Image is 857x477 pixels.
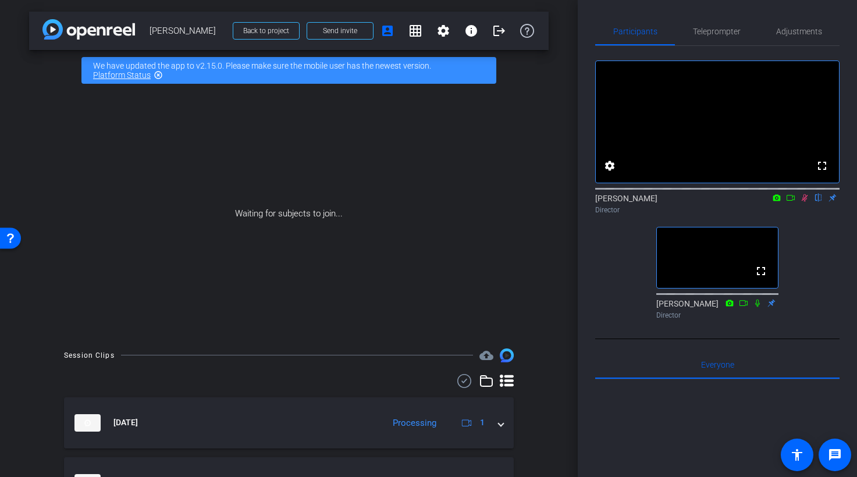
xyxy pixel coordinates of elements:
[381,24,394,38] mat-icon: account_box
[81,57,496,84] div: We have updated the app to v2.15.0. Please make sure the mobile user has the newest version.
[42,19,135,40] img: app-logo
[492,24,506,38] mat-icon: logout
[408,24,422,38] mat-icon: grid_on
[754,264,768,278] mat-icon: fullscreen
[613,27,657,35] span: Participants
[387,417,442,430] div: Processing
[307,22,374,40] button: Send invite
[480,417,485,429] span: 1
[603,159,617,173] mat-icon: settings
[233,22,300,40] button: Back to project
[595,205,840,215] div: Director
[323,26,357,35] span: Send invite
[701,361,734,369] span: Everyone
[828,448,842,462] mat-icon: message
[812,192,826,202] mat-icon: flip
[595,193,840,215] div: [PERSON_NAME]
[776,27,822,35] span: Adjustments
[815,159,829,173] mat-icon: fullscreen
[464,24,478,38] mat-icon: info
[790,448,804,462] mat-icon: accessibility
[74,414,101,432] img: thumb-nail
[113,417,138,429] span: [DATE]
[64,350,115,361] div: Session Clips
[479,348,493,362] span: Destinations for your clips
[154,70,163,80] mat-icon: highlight_off
[656,298,778,321] div: [PERSON_NAME]
[243,27,289,35] span: Back to project
[656,310,778,321] div: Director
[436,24,450,38] mat-icon: settings
[479,348,493,362] mat-icon: cloud_upload
[693,27,741,35] span: Teleprompter
[64,397,514,448] mat-expansion-panel-header: thumb-nail[DATE]Processing1
[150,19,226,42] span: [PERSON_NAME]
[29,91,549,337] div: Waiting for subjects to join...
[500,348,514,362] img: Session clips
[93,70,151,80] a: Platform Status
